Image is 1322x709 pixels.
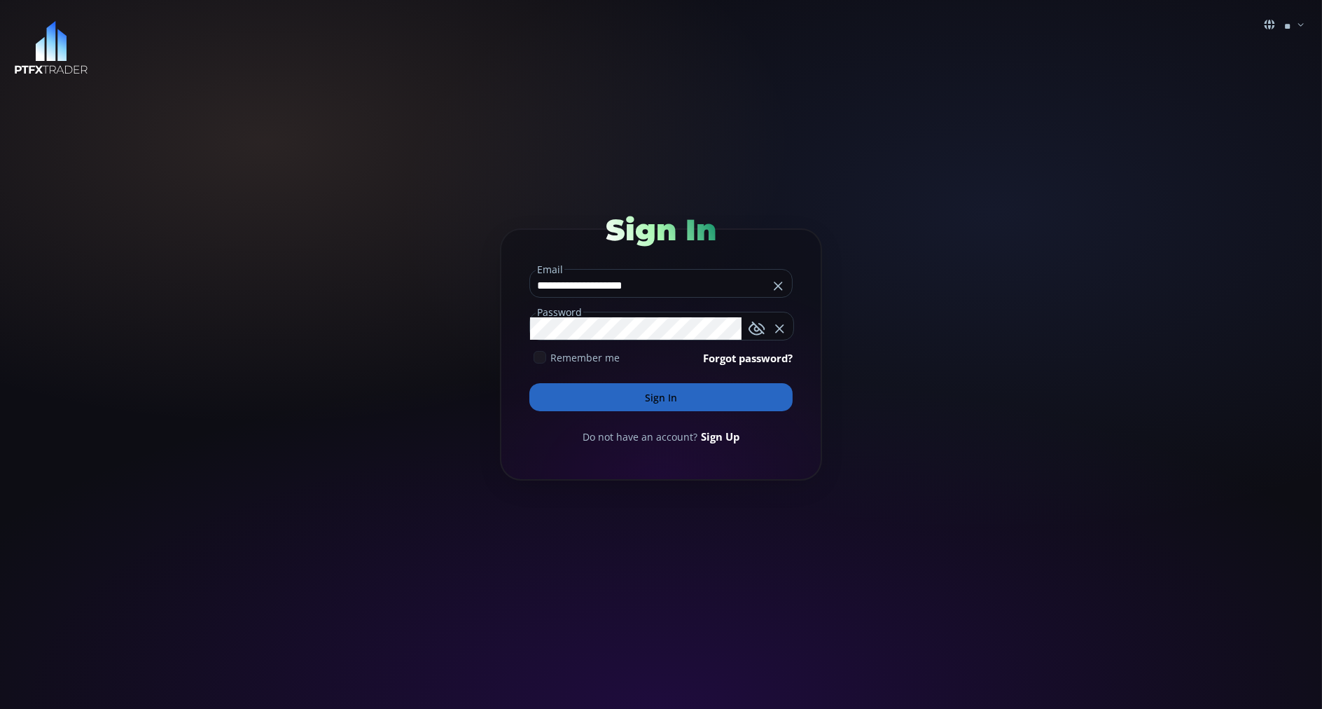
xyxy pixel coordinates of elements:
[701,429,739,444] a: Sign Up
[703,350,793,366] a: Forgot password?
[529,429,793,444] div: Do not have an account?
[606,212,716,248] span: Sign In
[529,383,793,411] button: Sign In
[550,350,620,365] span: Remember me
[14,21,88,75] img: LOGO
